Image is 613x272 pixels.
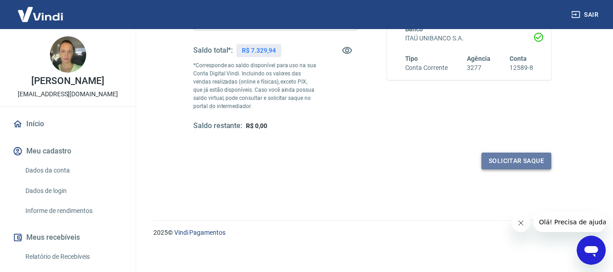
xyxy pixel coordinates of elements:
a: Relatório de Recebíveis [22,247,125,266]
span: Banco [405,25,423,33]
button: Solicitar saque [481,153,551,169]
p: R$ 7.329,94 [242,46,275,55]
iframe: Mensagem da empresa [534,212,606,232]
a: Dados da conta [22,161,125,180]
h6: ITAÚ UNIBANCO S.A. [405,34,534,43]
iframe: Botão para abrir a janela de mensagens [577,236,606,265]
p: 2025 © [153,228,591,237]
button: Meu cadastro [11,141,125,161]
button: Meus recebíveis [11,227,125,247]
span: R$ 0,00 [246,122,267,129]
a: Vindi Pagamentos [174,229,226,236]
button: Sair [569,6,602,23]
span: Tipo [405,55,418,62]
p: [PERSON_NAME] [31,76,104,86]
p: *Corresponde ao saldo disponível para uso na sua Conta Digital Vindi. Incluindo os valores das ve... [193,61,317,110]
p: [EMAIL_ADDRESS][DOMAIN_NAME] [18,89,118,99]
a: Início [11,114,125,134]
h6: 12589-8 [510,63,533,73]
h5: Saldo total*: [193,46,233,55]
h6: 3277 [467,63,490,73]
h6: Conta Corrente [405,63,448,73]
a: Dados de login [22,182,125,200]
a: Informe de rendimentos [22,202,125,220]
span: Conta [510,55,527,62]
span: Agência [467,55,490,62]
span: Olá! Precisa de ajuda? [5,6,76,14]
img: Vindi [11,0,70,28]
iframe: Fechar mensagem [512,214,530,232]
h5: Saldo restante: [193,121,242,131]
img: 15d61fe2-2cf3-463f-abb3-188f2b0ad94a.jpeg [50,36,86,73]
